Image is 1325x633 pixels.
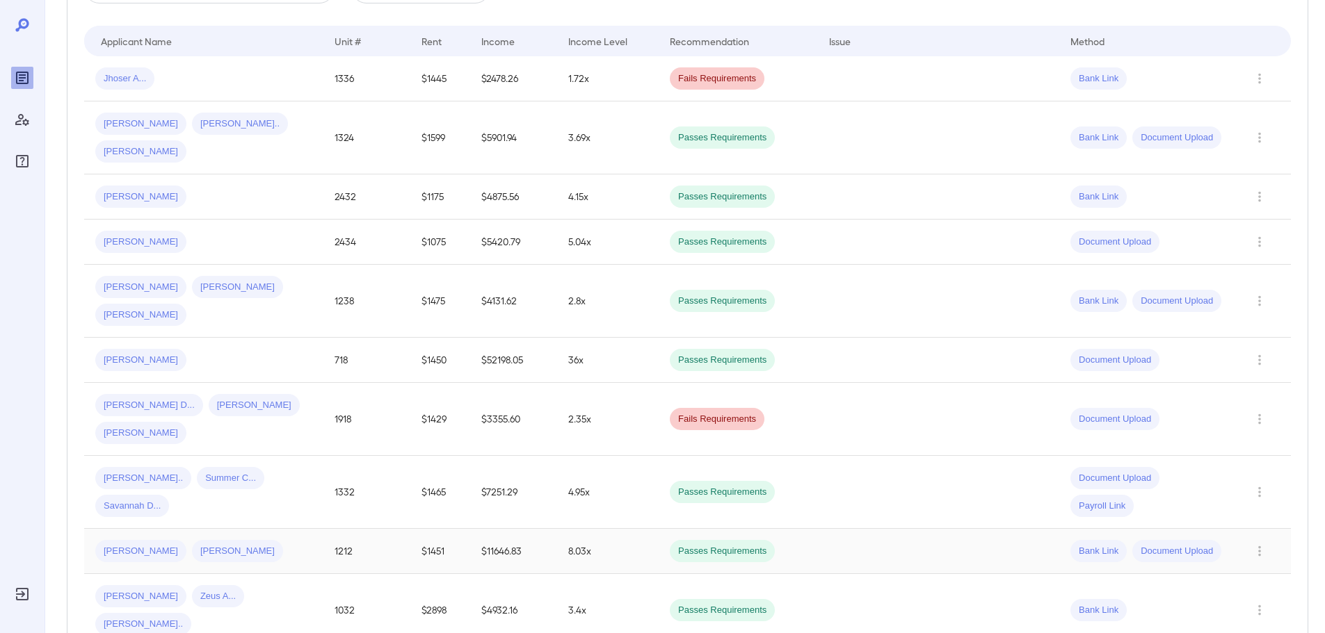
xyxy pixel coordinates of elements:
[1248,67,1271,90] button: Row Actions
[1248,186,1271,208] button: Row Actions
[95,618,191,631] span: [PERSON_NAME]..
[410,456,469,529] td: $1465
[670,486,775,499] span: Passes Requirements
[670,354,775,367] span: Passes Requirements
[1070,354,1159,367] span: Document Upload
[95,117,186,131] span: [PERSON_NAME]
[323,220,410,265] td: 2434
[1248,290,1271,312] button: Row Actions
[1248,599,1271,621] button: Row Actions
[557,101,659,174] td: 3.69x
[95,72,154,85] span: Jhoser A...
[95,399,203,412] span: [PERSON_NAME] D...
[410,383,469,456] td: $1429
[421,33,444,49] div: Rent
[11,108,33,131] div: Manage Users
[197,472,264,485] span: Summer C...
[323,174,410,220] td: 2432
[1132,131,1221,145] span: Document Upload
[192,545,283,558] span: [PERSON_NAME]
[323,456,410,529] td: 1332
[670,190,775,204] span: Passes Requirements
[1070,33,1105,49] div: Method
[670,236,775,249] span: Passes Requirements
[192,281,283,294] span: [PERSON_NAME]
[192,117,288,131] span: [PERSON_NAME]..
[95,500,169,513] span: Savannah D...
[470,174,557,220] td: $4875.56
[1070,500,1134,513] span: Payroll Link
[1070,472,1159,485] span: Document Upload
[410,338,469,383] td: $1450
[557,383,659,456] td: 2.35x
[470,338,557,383] td: $52198.05
[95,236,186,249] span: [PERSON_NAME]
[470,220,557,265] td: $5420.79
[1070,545,1127,558] span: Bank Link
[470,101,557,174] td: $5901.94
[410,220,469,265] td: $1075
[11,67,33,89] div: Reports
[470,265,557,338] td: $4131.62
[1248,349,1271,371] button: Row Actions
[1070,131,1127,145] span: Bank Link
[323,529,410,574] td: 1212
[95,190,186,204] span: [PERSON_NAME]
[335,33,361,49] div: Unit #
[557,56,659,101] td: 1.72x
[1248,231,1271,253] button: Row Actions
[11,150,33,172] div: FAQ
[410,101,469,174] td: $1599
[410,174,469,220] td: $1175
[568,33,627,49] div: Income Level
[557,174,659,220] td: 4.15x
[829,33,851,49] div: Issue
[670,545,775,558] span: Passes Requirements
[670,295,775,308] span: Passes Requirements
[1248,540,1271,562] button: Row Actions
[95,545,186,558] span: [PERSON_NAME]
[470,529,557,574] td: $11646.83
[1132,545,1221,558] span: Document Upload
[1070,72,1127,85] span: Bank Link
[323,101,410,174] td: 1324
[323,265,410,338] td: 1238
[557,529,659,574] td: 8.03x
[557,220,659,265] td: 5.04x
[1070,604,1127,617] span: Bank Link
[95,472,191,485] span: [PERSON_NAME]..
[670,72,764,85] span: Fails Requirements
[95,590,186,603] span: [PERSON_NAME]
[1248,481,1271,503] button: Row Actions
[1070,190,1127,204] span: Bank Link
[323,383,410,456] td: 1918
[470,456,557,529] td: $7251.29
[670,33,749,49] div: Recommendation
[101,33,172,49] div: Applicant Name
[470,56,557,101] td: $2478.26
[323,338,410,383] td: 718
[323,56,410,101] td: 1336
[95,145,186,158] span: [PERSON_NAME]
[1248,126,1271,149] button: Row Actions
[1070,295,1127,308] span: Bank Link
[95,354,186,367] span: [PERSON_NAME]
[410,529,469,574] td: $1451
[209,399,300,412] span: [PERSON_NAME]
[95,281,186,294] span: [PERSON_NAME]
[1070,413,1159,426] span: Document Upload
[557,456,659,529] td: 4.95x
[410,265,469,338] td: $1475
[481,33,515,49] div: Income
[557,338,659,383] td: 36x
[95,427,186,440] span: [PERSON_NAME]
[670,413,764,426] span: Fails Requirements
[192,590,244,603] span: Zeus A...
[557,265,659,338] td: 2.8x
[1070,236,1159,249] span: Document Upload
[1132,295,1221,308] span: Document Upload
[1248,408,1271,430] button: Row Actions
[470,383,557,456] td: $3355.60
[670,131,775,145] span: Passes Requirements
[670,604,775,617] span: Passes Requirements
